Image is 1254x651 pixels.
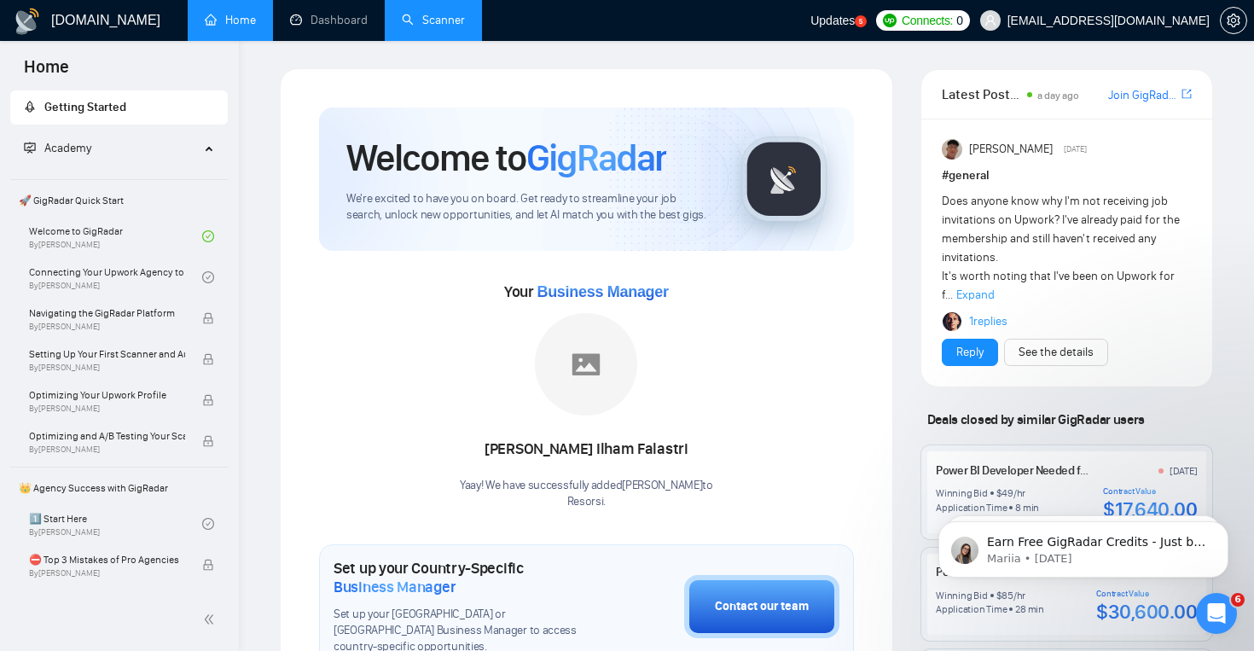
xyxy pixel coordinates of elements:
[1231,593,1245,607] span: 6
[202,312,214,324] span: lock
[24,142,36,154] span: fund-projection-screen
[18,152,323,201] div: Request related to a Business Manager#26396175 • Submitted
[1064,142,1087,157] span: [DATE]
[1196,593,1237,634] iframe: Intercom live chat
[25,373,316,422] div: ✅ How To: Connect your agency to [DOMAIN_NAME]
[942,166,1192,185] h1: # general
[12,471,226,505] span: 👑 Agency Success with GigRadar
[859,18,863,26] text: 5
[1096,599,1197,625] div: $30,600.00
[25,472,316,503] div: 👑 Laziza AI - Job Pre-Qualification
[202,353,214,365] span: lock
[460,478,713,510] div: Yaay! We have successfully added [PERSON_NAME] to
[85,494,171,562] button: Messages
[969,313,1007,330] a: 1replies
[35,15,306,32] div: Recent message
[202,518,214,530] span: check-circle
[504,282,669,301] span: Your
[93,39,266,57] span: Request related to a Business Manager
[913,485,1254,605] iframe: Intercom notifications message
[35,340,138,358] span: Search for help
[29,427,185,445] span: Optimizing and A/B Testing Your Scanner for Better Results
[460,494,713,510] p: Resorsi .
[535,313,637,416] img: placeholder.png
[920,404,1152,434] span: Deals closed by similar GigRadar users
[936,602,1007,616] div: Application Time
[1019,343,1094,362] a: See the details
[29,305,185,322] span: Navigating the GigRadar Platform
[44,141,91,155] span: Academy
[346,135,666,181] h1: Welcome to
[969,140,1053,159] span: [PERSON_NAME]
[942,139,962,160] img: Randi Tovar
[402,13,465,27] a: searchScanner
[956,11,963,30] span: 0
[256,494,341,562] button: Help
[1170,464,1198,478] div: [DATE]
[18,201,323,251] div: Request related to a Business Manager#26372858 • Submitted
[202,271,214,283] span: check-circle
[1037,90,1079,102] span: a day ago
[883,14,897,27] img: upwork-logo.png
[1181,86,1192,102] a: export
[1220,7,1247,34] button: setting
[171,494,256,562] button: Tickets
[35,131,306,152] div: Recent tickets
[99,537,158,549] span: Messages
[25,332,316,366] button: Search for help
[1221,14,1246,27] span: setting
[12,183,226,218] span: 🚀 GigRadar Quick Start
[526,135,666,181] span: GigRadar
[537,283,668,300] span: Business Manager
[1015,602,1044,616] div: 28 min
[35,49,69,84] img: Profile image for Nazar
[76,177,286,195] div: #26396175 • Submitted
[810,14,855,27] span: Updates
[29,551,185,568] span: ⛔ Top 3 Mistakes of Pro Agencies
[942,194,1180,302] span: Does anyone know why I'm not receiving job invitations on Upwork? I've already paid for the membe...
[346,191,714,224] span: We're excited to have you on board. Get ready to streamline your job search, unlock new opportuni...
[76,59,769,73] span: However, I managed to check, and the invite was successfully accepted, so you can safely start bi...
[942,84,1023,105] span: Latest Posts from the GigRadar Community
[76,226,286,244] div: #26372858 • Submitted
[290,13,368,27] a: dashboardDashboard
[936,463,1244,478] a: Power BI Developer Needed for Interactive Dashboard Creation
[984,15,996,26] span: user
[902,11,953,30] span: Connects:
[956,288,995,302] span: Expand
[10,90,228,125] li: Getting Started
[29,568,185,578] span: By [PERSON_NAME]
[29,259,202,296] a: Connecting Your Upwork Agency to GigRadarBy[PERSON_NAME]
[17,269,324,316] div: Ask a question
[35,479,286,497] div: 👑 Laziza AI - Job Pre-Qualification
[202,559,214,571] span: lock
[76,75,111,93] div: Nazar
[1220,14,1247,27] a: setting
[10,55,83,90] span: Home
[855,15,867,27] a: 5
[24,101,36,113] span: rocket
[205,13,256,27] a: homeHome
[956,343,984,362] a: Reply
[684,575,839,638] button: Contact our team
[1181,87,1192,101] span: export
[203,611,220,628] span: double-left
[202,435,214,447] span: lock
[35,429,286,465] div: 🔠 GigRadar Search Syntax: Query Operators for Optimized Job Searches
[334,559,599,596] h1: Set up your Country-Specific
[1108,86,1178,105] a: Join GigRadar Slack Community
[460,435,713,464] div: [PERSON_NAME] Ilham Falastri
[202,394,214,406] span: lock
[24,141,91,155] span: Academy
[285,537,312,549] span: Help
[76,159,286,177] div: Request related to a Business Manager
[193,537,235,549] span: Tickets
[25,422,316,472] div: 🔠 GigRadar Search Syntax: Query Operators for Optimized Job Searches
[741,137,827,222] img: gigradar-logo.png
[29,363,185,373] span: By [PERSON_NAME]
[29,387,185,404] span: Optimizing Your Upwork Profile
[1004,339,1108,366] button: See the details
